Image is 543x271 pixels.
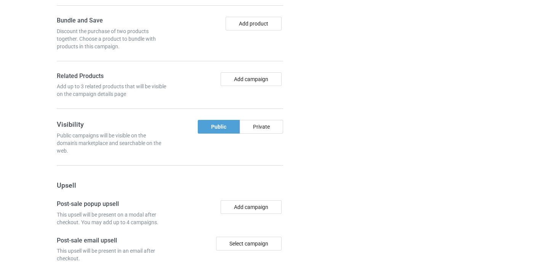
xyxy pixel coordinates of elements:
h3: Upsell [57,181,283,190]
div: Discount the purchase of two products together. Choose a product to bundle with products in this ... [57,27,167,50]
button: Add campaign [221,72,282,86]
h3: Visibility [57,120,167,129]
h4: Post-sale email upsell [57,237,167,245]
div: This upsell will be present in an email after checkout. [57,247,167,262]
button: Add product [226,17,282,30]
div: This upsell will be present on a modal after checkout. You may add up to 4 campaigns. [57,211,167,226]
h4: Related Products [57,72,167,80]
button: Add campaign [221,200,282,214]
div: Select campaign [216,237,282,250]
div: Public campaigns will be visible on the domain's marketplace and searchable on the web. [57,132,167,155]
div: Private [240,120,283,134]
div: Public [198,120,240,134]
div: Add up to 3 related products that will be visible on the campaign details page [57,83,167,98]
h4: Bundle and Save [57,17,167,25]
h4: Post-sale popup upsell [57,200,167,208]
